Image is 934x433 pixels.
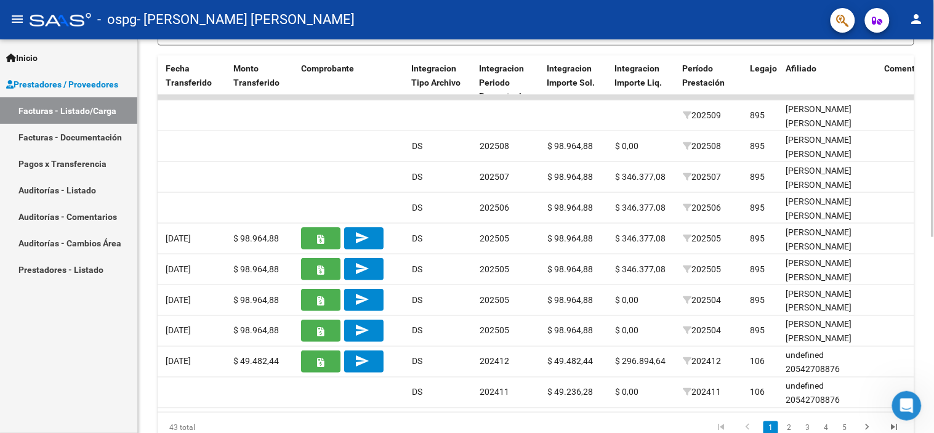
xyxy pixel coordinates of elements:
span: $ 0,00 [615,387,638,397]
div: [PERSON_NAME] [PERSON_NAME] 20542708876 [786,287,875,329]
span: 202505 [480,295,509,305]
div: [PERSON_NAME] [PERSON_NAME] 20542708876 [786,256,875,298]
span: - [PERSON_NAME] [PERSON_NAME] [137,6,355,33]
span: DS [412,172,422,182]
span: DS [412,233,422,243]
datatable-header-cell: Comprobante [296,55,407,110]
span: 202411 [683,387,721,397]
span: Monto Transferido [233,63,280,87]
datatable-header-cell: Afiliado [781,55,880,110]
span: $ 0,00 [615,295,638,305]
span: DS [412,387,422,397]
span: $ 98.964,88 [233,264,279,274]
div: 895 [751,232,765,246]
div: 895 [751,170,765,184]
span: [DATE] [166,233,191,243]
span: Período Prestación [683,63,725,87]
div: 106 [751,355,765,369]
span: $ 49.236,28 [547,387,593,397]
span: Afiliado [786,63,817,73]
span: 202508 [683,141,721,151]
mat-icon: person [909,12,924,26]
span: $ 296.894,64 [615,357,666,366]
span: 202412 [683,357,721,366]
span: [DATE] [166,357,191,366]
datatable-header-cell: Integracion Periodo Presentacion [475,55,542,110]
span: 202411 [480,387,509,397]
span: Integracion Periodo Presentacion [480,63,532,102]
span: Legajo [751,63,778,73]
datatable-header-cell: Integracion Tipo Archivo [407,55,475,110]
span: 202508 [480,141,509,151]
datatable-header-cell: Fecha Transferido [161,55,228,110]
span: [DATE] [166,326,191,336]
span: Comprobante [301,63,355,73]
datatable-header-cell: Integracion Importe Sol. [542,55,610,110]
span: 202504 [683,326,721,336]
span: $ 346.377,08 [615,264,666,274]
span: DS [412,264,422,274]
div: 895 [751,108,765,123]
div: 895 [751,139,765,153]
span: $ 98.964,88 [547,141,593,151]
mat-icon: send [355,261,369,276]
span: $ 346.377,08 [615,233,666,243]
div: 895 [751,293,765,307]
iframe: Intercom live chat [892,391,922,421]
span: Inicio [6,51,38,65]
span: - ospg [97,6,137,33]
span: Fecha Transferido [166,63,212,87]
span: $ 49.482,44 [233,357,279,366]
span: $ 346.377,08 [615,172,666,182]
div: 106 [751,386,765,400]
span: Integracion Tipo Archivo [412,63,461,87]
span: DS [412,357,422,366]
mat-icon: send [355,323,369,338]
span: 202509 [683,110,721,120]
datatable-header-cell: Integracion Importe Liq. [610,55,678,110]
div: [PERSON_NAME] [PERSON_NAME] 20542708876 [786,102,875,144]
span: 202506 [480,203,509,212]
span: $ 98.964,88 [547,203,593,212]
div: [PERSON_NAME] [PERSON_NAME] 20542708876 [786,195,875,237]
span: $ 98.964,88 [547,172,593,182]
span: $ 0,00 [615,141,638,151]
span: $ 98.964,88 [233,326,279,336]
span: $ 98.964,88 [547,233,593,243]
span: DS [412,295,422,305]
datatable-header-cell: Período Prestación [678,55,746,110]
div: 895 [751,324,765,338]
div: [PERSON_NAME] [PERSON_NAME] 20542708876 [786,164,875,206]
span: $ 98.964,88 [233,233,279,243]
span: 202507 [683,172,721,182]
span: Integracion Importe Sol. [547,63,595,87]
div: undefined 20542708876 [786,349,875,377]
span: [DATE] [166,295,191,305]
span: $ 98.964,88 [233,295,279,305]
span: $ 346.377,08 [615,203,666,212]
div: [PERSON_NAME] [PERSON_NAME] 20542708876 [786,133,875,175]
span: $ 98.964,88 [547,295,593,305]
div: 895 [751,201,765,215]
div: undefined 20542708876 [786,379,875,408]
span: 202505 [480,233,509,243]
span: $ 98.964,88 [547,264,593,274]
span: [DATE] [166,264,191,274]
mat-icon: send [355,230,369,245]
div: [PERSON_NAME] [PERSON_NAME] 20542708876 [786,225,875,267]
span: 202505 [683,264,721,274]
mat-icon: send [355,354,369,368]
span: 202506 [683,203,721,212]
span: DS [412,141,422,151]
datatable-header-cell: Monto Transferido [228,55,296,110]
span: $ 98.964,88 [547,326,593,336]
span: 202505 [480,264,509,274]
span: Integracion Importe Liq. [615,63,662,87]
span: 202412 [480,357,509,366]
datatable-header-cell: Legajo [746,55,781,110]
span: DS [412,326,422,336]
span: Prestadores / Proveedores [6,78,118,91]
span: 202507 [480,172,509,182]
span: 202505 [480,326,509,336]
span: 202505 [683,233,721,243]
